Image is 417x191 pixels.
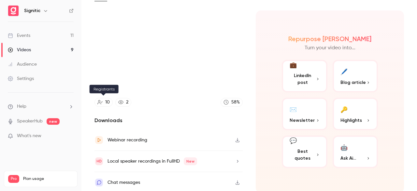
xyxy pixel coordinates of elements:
span: Blog article [340,79,366,86]
span: Ask Ai... [340,155,356,162]
h2: Repurpose [PERSON_NAME] [288,35,371,43]
div: Local speaker recordings in FullHD [108,157,197,165]
a: 10 [94,98,113,107]
div: Webinar recording [108,136,147,144]
button: 🖊️Blog article [333,60,378,92]
div: 💼 [290,61,297,70]
button: 🔑Highlights [333,98,378,130]
span: Plan usage [23,176,73,182]
div: 2 [126,99,128,106]
div: 10 [105,99,110,106]
div: 58 % [231,99,240,106]
span: Pro [8,175,19,183]
span: Highlights [340,117,362,124]
a: 58% [221,98,243,107]
span: New [184,157,197,165]
li: help-dropdown-opener [8,103,74,110]
span: LinkedIn post [290,72,316,86]
p: Turn your video into... [305,44,355,52]
div: Videos [8,47,31,53]
h6: Signitic [24,8,40,14]
span: Best quotes [290,148,316,162]
button: 💬Best quotes [282,135,327,168]
button: 🤖Ask Ai... [333,135,378,168]
span: Newsletter [290,117,315,124]
div: 💬 [290,136,297,145]
div: 🔑 [340,104,348,114]
div: Chat messages [108,179,140,186]
h2: Downloads [94,117,243,124]
span: What's new [17,133,41,139]
div: Events [8,32,30,39]
div: 🤖 [340,142,348,152]
button: ✉️Newsletter [282,98,327,130]
a: 2 [115,98,131,107]
a: SpeakerHub [17,118,43,125]
img: Signitic [8,6,19,16]
div: 🖊️ [340,66,348,76]
span: new [47,118,60,125]
div: ✉️ [290,104,297,114]
button: 💼LinkedIn post [282,60,327,92]
span: Help [17,103,26,110]
div: Settings [8,75,34,82]
div: Audience [8,61,37,68]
